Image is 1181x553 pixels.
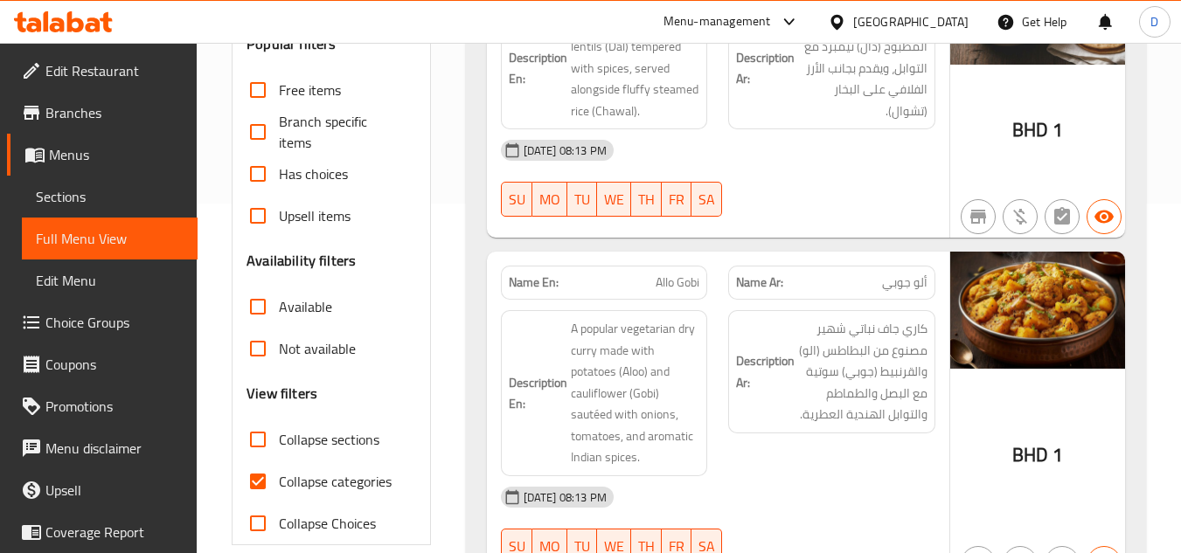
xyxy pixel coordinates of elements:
[279,296,332,317] span: Available
[663,11,771,32] div: Menu-management
[45,60,184,81] span: Edit Restaurant
[736,273,783,292] strong: Name Ar:
[1150,12,1158,31] span: D
[798,15,927,122] span: يتكون من العدس المطبوخ (دال) تيمبرد مع التوابل، ويقدم بجانب الأرز الفلافي على البخار (تشوال).
[7,469,198,511] a: Upsell
[7,50,198,92] a: Edit Restaurant
[574,187,590,212] span: TU
[22,259,198,301] a: Edit Menu
[45,354,184,375] span: Coupons
[45,438,184,459] span: Menu disclaimer
[45,396,184,417] span: Promotions
[7,343,198,385] a: Coupons
[279,429,379,450] span: Collapse sections
[656,273,699,292] span: Allo Gobi
[532,182,567,217] button: MO
[247,251,356,271] h3: Availability filters
[571,15,700,122] span: consisting of cooked lentils (Dal) tempered with spices, served alongside fluffy steamed rice (Ch...
[736,350,795,393] strong: Description Ar:
[1045,199,1080,234] button: Not has choices
[669,187,684,212] span: FR
[597,182,631,217] button: WE
[604,187,624,212] span: WE
[736,47,795,90] strong: Description Ar:
[45,102,184,123] span: Branches
[7,427,198,469] a: Menu disclaimer
[36,270,184,291] span: Edit Menu
[1087,199,1122,234] button: Available
[882,273,927,292] span: ألو جوبي
[638,187,655,212] span: TH
[7,301,198,343] a: Choice Groups
[571,318,700,468] span: A popular vegetarian dry curry made with potatoes (Aloo) and cauliflower (Gobi) sautéed with onio...
[7,385,198,427] a: Promotions
[631,182,662,217] button: TH
[7,134,198,176] a: Menus
[662,182,691,217] button: FR
[279,338,356,359] span: Not available
[279,111,401,153] span: Branch specific items
[247,384,317,404] h3: View filters
[509,273,559,292] strong: Name En:
[7,511,198,553] a: Coverage Report
[517,142,614,159] span: [DATE] 08:13 PM
[1052,113,1063,147] span: 1
[698,187,715,212] span: SA
[501,182,532,217] button: SU
[567,182,597,217] button: TU
[7,92,198,134] a: Branches
[279,471,392,492] span: Collapse categories
[1003,199,1038,234] button: Purchased item
[45,480,184,501] span: Upsell
[509,47,567,90] strong: Description En:
[36,186,184,207] span: Sections
[22,218,198,259] a: Full Menu View
[247,34,415,54] h3: Popular filters
[798,318,927,425] span: كاري جاف نباتي شهير مصنوع من البطاطس (الو) والقرنبيط (جوبي) سوتية مع البصل والطماطم والتوابل الهن...
[1012,438,1048,472] span: BHD
[22,176,198,218] a: Sections
[853,12,969,31] div: [GEOGRAPHIC_DATA]
[279,205,351,226] span: Upsell items
[691,182,722,217] button: SA
[279,513,376,534] span: Collapse Choices
[509,372,567,415] strong: Description En:
[49,144,184,165] span: Menus
[279,163,348,184] span: Has choices
[539,187,560,212] span: MO
[961,199,996,234] button: Not branch specific item
[45,312,184,333] span: Choice Groups
[517,489,614,506] span: [DATE] 08:13 PM
[279,79,341,100] span: Free items
[509,187,525,212] span: SU
[36,228,184,249] span: Full Menu View
[45,522,184,543] span: Coverage Report
[1012,113,1048,147] span: BHD
[1052,438,1063,472] span: 1
[950,252,1125,368] img: Allo_Gobi638959313487354108.jpg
